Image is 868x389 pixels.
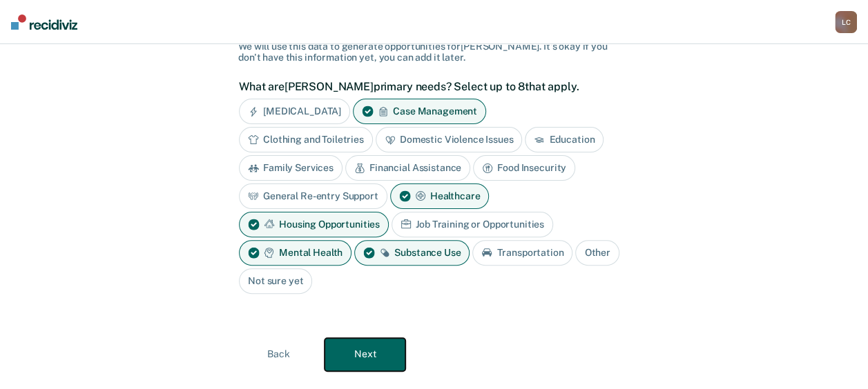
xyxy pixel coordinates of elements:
div: Education [525,127,604,152]
button: Back [238,338,319,371]
div: Mental Health [239,240,351,266]
div: Housing Opportunities [239,212,389,237]
div: Case Management [353,99,486,124]
div: Food Insecurity [473,155,575,181]
div: Family Services [239,155,343,181]
div: General Re-entry Support [239,183,387,209]
div: We will use this data to generate opportunities for [PERSON_NAME] . It's okay if you don't have t... [238,41,630,64]
div: Clothing and Toiletries [239,127,373,152]
div: Financial Assistance [345,155,470,181]
div: Not sure yet [239,268,312,294]
div: Job Training or Opportunities [392,212,553,237]
div: Substance Use [354,240,470,266]
label: What are [PERSON_NAME] primary needs? Select up to 8 that apply. [239,80,622,93]
img: Recidiviz [11,14,77,30]
div: Healthcare [390,183,490,209]
div: L C [835,11,857,33]
button: LC [835,11,857,33]
div: Transportation [472,240,572,266]
button: Next [325,338,405,371]
div: Domestic Violence Issues [376,127,523,152]
div: [MEDICAL_DATA] [239,99,350,124]
div: Other [575,240,619,266]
